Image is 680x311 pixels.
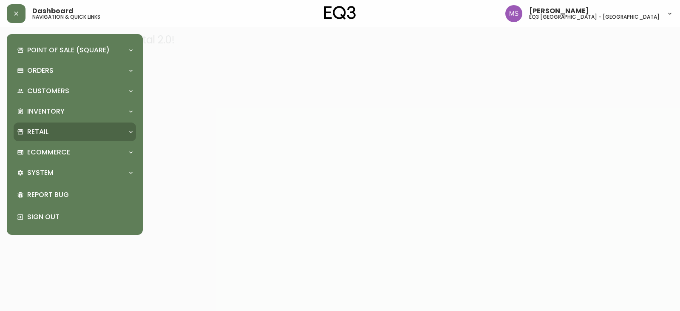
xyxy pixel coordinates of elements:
p: Report Bug [27,190,133,200]
p: Orders [27,66,54,75]
div: Ecommerce [14,143,136,162]
div: Point of Sale (Square) [14,41,136,60]
div: Inventory [14,102,136,121]
h5: eq3 [GEOGRAPHIC_DATA] - [GEOGRAPHIC_DATA] [529,14,660,20]
p: System [27,168,54,177]
div: Orders [14,61,136,80]
img: 1b6e43211f6f3cc0b0729c9049b8e7af [505,5,522,22]
div: Sign Out [14,206,136,228]
img: logo [324,6,356,20]
p: Sign Out [27,212,133,222]
p: Inventory [27,107,65,116]
span: [PERSON_NAME] [529,8,589,14]
span: Dashboard [32,8,74,14]
p: Retail [27,127,48,137]
p: Customers [27,86,69,96]
h5: navigation & quick links [32,14,100,20]
div: Report Bug [14,184,136,206]
div: Customers [14,82,136,100]
div: Retail [14,123,136,141]
p: Ecommerce [27,148,70,157]
p: Point of Sale (Square) [27,46,110,55]
div: System [14,163,136,182]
